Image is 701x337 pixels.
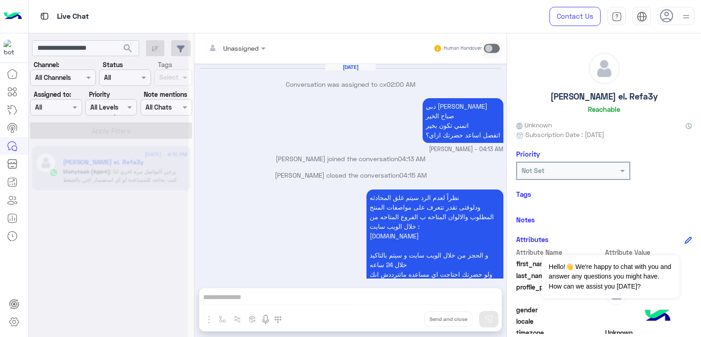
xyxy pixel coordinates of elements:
[39,11,50,22] img: tab
[680,11,692,22] img: profile
[100,107,116,123] div: loading...
[550,91,658,102] h5: [PERSON_NAME] el. Refa3y
[642,300,674,332] img: hulul-logo.png
[516,316,603,326] span: locale
[516,271,603,280] span: last_name
[516,150,540,158] h6: Priority
[605,316,692,326] span: null
[516,247,603,257] span: Attribute Name
[516,120,552,130] span: Unknown
[4,40,20,56] img: 1403182699927242
[198,170,503,180] p: [PERSON_NAME] closed the conversation
[637,11,647,22] img: tab
[198,154,503,163] p: [PERSON_NAME] joined the conversation
[589,53,620,84] img: defaultAdmin.png
[398,155,425,163] span: 04:13 AM
[588,105,620,113] h6: Reachable
[325,64,376,70] h6: [DATE]
[549,7,601,26] a: Contact Us
[525,130,604,139] span: Subscription Date : [DATE]
[444,45,482,52] small: Human Handover
[429,145,503,154] span: [PERSON_NAME] - 04:13 AM
[366,190,503,301] p: 12/8/2025, 4:15 AM
[516,190,692,198] h6: Tags
[516,282,603,303] span: profile_pic
[57,11,89,23] p: Live Chat
[423,98,503,143] p: 12/8/2025, 4:13 AM
[4,7,22,26] img: Logo
[542,255,679,298] span: Hello!👋 We're happy to chat with you and answer any questions you might have. How can we assist y...
[607,7,626,26] a: tab
[516,305,603,315] span: gender
[612,11,622,22] img: tab
[516,259,603,269] span: first_name
[424,311,472,327] button: Send and close
[399,171,427,179] span: 04:15 AM
[516,235,549,243] h6: Attributes
[516,216,535,224] h6: Notes
[387,80,415,88] span: 02:00 AM
[605,305,692,315] span: null
[198,79,503,89] p: Conversation was assigned to cx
